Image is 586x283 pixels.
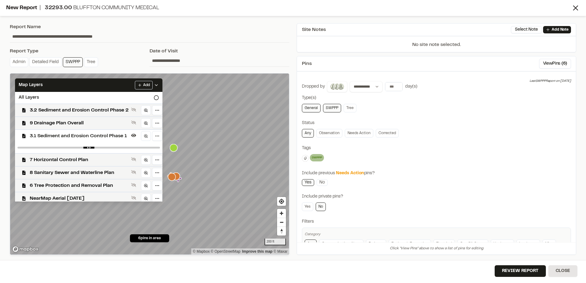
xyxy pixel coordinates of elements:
[242,249,272,254] a: Map feedback
[150,47,289,55] div: Date of Visit
[172,172,180,180] div: Map marker
[30,182,129,189] span: 6 Tree Protection and Removal Plan
[302,202,313,211] a: Yes
[6,4,571,12] div: New Report
[63,57,83,67] a: SWPPP
[277,209,286,218] button: Zoom in
[277,227,286,236] button: Reset bearing to north
[389,240,431,248] a: Earthwork Excavation
[302,193,571,200] div: Include private pins?
[138,236,161,241] span: 6 pins in area
[317,179,328,186] a: No
[273,249,287,254] a: Maxar
[327,81,347,92] button: Joe Gillenwater, Lance Stroble, Jeb Crews
[310,154,324,161] div: SWPPP
[516,240,540,248] a: Landscape
[84,57,98,67] a: Tree
[302,145,571,152] div: Tags
[30,119,129,127] span: 9 Drainage Plan Overall
[316,202,326,211] a: No
[530,79,571,84] div: Last SWPPP Report on [DATE]
[141,168,151,178] a: Zoom to layer
[302,170,571,177] div: Include previous pins?
[143,82,150,88] span: Add
[297,41,576,52] p: No site note selected.
[193,249,210,254] a: Mapbox
[302,179,314,186] a: Yes
[302,104,321,112] a: General
[542,240,556,248] a: Misc
[211,249,241,254] a: OpenStreetMap
[548,265,577,277] button: Close
[30,195,129,202] span: NearMap Aerial [DATE]
[302,218,571,225] div: Filters
[344,104,356,112] a: Tree
[319,240,363,248] a: Communication, Alarm
[316,129,342,138] a: Observation
[130,194,137,202] button: Show layer
[305,232,568,237] div: Category
[10,23,289,31] div: Report Name
[45,6,72,10] span: 32293.00
[337,83,344,90] img: Jeb Crews
[141,118,151,128] a: Zoom to layer
[264,239,286,245] div: 200 ft
[302,95,571,101] div: Type(s)
[457,240,488,248] a: Gas, Oil, Steam
[302,26,326,33] span: Site Notes
[141,131,151,141] a: Zoom to layer
[561,60,567,67] span: ( 6 )
[168,173,176,181] div: Map marker
[130,132,137,139] button: Hide layer
[277,218,286,227] button: Zoom out
[130,106,137,113] button: Show layer
[495,265,546,277] button: Review Report
[73,6,159,10] span: Bluffton Community Medical
[333,83,341,90] img: Lance Stroble
[30,169,129,176] span: 8 Sanitary Sewer and Waterline Plan
[302,83,325,90] div: Dropped by
[323,104,341,112] a: SWPPP
[330,83,337,90] img: Joe Gillenwater
[135,81,153,89] button: Add
[167,172,175,180] div: Map marker
[405,83,417,90] div: day(s)
[141,181,151,191] a: Zoom to layer
[491,240,514,248] a: Hardscape
[10,74,289,255] canvas: Map
[130,119,137,126] button: Show layer
[30,107,129,114] span: 3.2 Sediment and Erosion Control Phase 2
[302,155,309,162] button: Edit Tags
[511,26,542,33] button: Select Note
[302,129,314,138] a: Any
[552,27,569,32] p: Add Note
[433,240,455,248] a: Electrical
[539,59,571,69] button: ViewPins (6)
[30,132,129,140] span: 3.1 Sediment and Erosion Control Phase 1
[297,242,576,255] div: Click "View Pins" above to show a list of pins for editing
[130,181,137,189] button: Show layer
[336,172,364,175] span: Needs Action
[170,144,178,152] div: Map marker
[141,194,151,203] a: Zoom to layer
[345,129,373,138] a: Needs Action
[130,156,137,163] button: Show layer
[10,47,150,55] div: Report Type
[15,92,162,104] div: All Layers
[376,129,399,138] a: Corrected
[277,197,286,206] button: Find my location
[302,120,571,126] div: Status
[130,168,137,176] button: Show layer
[305,240,317,248] a: Any
[141,105,151,115] a: Zoom to layer
[30,156,129,164] span: 7 Horizontal Control Plan
[302,60,312,67] span: Pins
[141,155,151,165] a: Zoom to layer
[366,240,386,248] a: Drainage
